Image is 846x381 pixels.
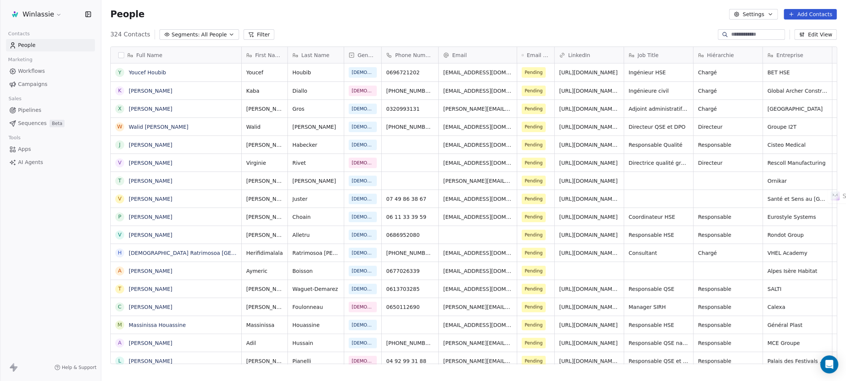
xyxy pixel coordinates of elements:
div: Full Name [111,47,241,63]
span: [PERSON_NAME] [246,303,283,311]
span: Responsable [698,357,758,365]
span: [EMAIL_ADDRESS][DOMAIN_NAME] [443,285,512,293]
a: [PERSON_NAME] [129,304,172,310]
span: People [18,41,36,49]
div: Phone Number [382,47,438,63]
span: Full Name [136,51,163,59]
a: [PERSON_NAME] [129,196,172,202]
a: [URL][DOMAIN_NAME] [559,160,618,166]
span: Choain [292,213,339,221]
div: Job Title [624,47,693,63]
div: LinkedIn [555,47,624,63]
span: [PERSON_NAME][EMAIL_ADDRESS][PERSON_NAME][DOMAIN_NAME] [443,177,512,185]
img: Monogramme%20Winlassie_RVB_2%20COULEURS.png [11,10,20,19]
span: Workflows [18,67,45,75]
span: Massinissa [246,321,283,329]
img: logo_orange.svg [12,12,18,18]
span: Rescoll Manufacturing [768,159,828,167]
div: L [118,357,121,365]
span: Ingénieure civil [629,87,689,95]
span: [PERSON_NAME] [246,177,283,185]
span: Adil [246,339,283,347]
span: [DEMOGRAPHIC_DATA] [352,285,374,293]
span: 07 49 86 38 67 [386,195,434,203]
button: Edit View [795,29,837,40]
div: Open Intercom Messenger [820,355,838,373]
span: Pending [525,303,543,311]
span: Responsable HSE [629,321,689,329]
span: 0650112690 [386,303,434,311]
span: Email [452,51,467,59]
span: [PHONE_NUMBER] [386,339,434,347]
a: [PERSON_NAME] [129,178,172,184]
span: Houassine [292,321,339,329]
span: Walid [246,123,283,131]
span: Sales [5,93,25,104]
span: Groupe I2T [768,123,828,131]
span: Responsable [698,141,758,149]
span: BET HSE [768,69,828,76]
a: [URL][DOMAIN_NAME] [559,232,618,238]
span: [DEMOGRAPHIC_DATA] [352,231,374,239]
span: AI Agents [18,158,43,166]
span: [DEMOGRAPHIC_DATA] [352,159,374,167]
span: Responsable [698,321,758,329]
span: Aymeric [246,267,283,275]
span: Responsable QSE national [629,339,689,347]
span: Beta [50,120,65,127]
span: Campaigns [18,80,47,88]
span: [PHONE_NUMBER] [386,123,434,131]
span: 324 Contacts [110,30,150,39]
a: AI Agents [6,156,95,169]
span: [DEMOGRAPHIC_DATA] [352,123,374,131]
span: Pending [525,249,543,257]
span: 0696721202 [386,69,434,76]
span: [PERSON_NAME] [292,177,339,185]
span: Gender [358,51,377,59]
a: Campaigns [6,78,95,90]
span: Ratrimosoa [PERSON_NAME] [292,249,339,257]
a: [URL][DOMAIN_NAME][PERSON_NAME] [559,106,661,112]
span: Directrice qualité groupe [629,159,689,167]
span: [DEMOGRAPHIC_DATA] [352,105,374,113]
span: Entreprise [777,51,804,59]
span: All People [201,31,227,39]
a: [URL][DOMAIN_NAME][PERSON_NAME] [559,304,661,310]
div: A [118,267,122,275]
span: [DEMOGRAPHIC_DATA] [352,69,374,76]
div: Email [439,47,517,63]
a: [PERSON_NAME] [129,232,172,238]
span: Palais des Festivals et des Congrès de Cannes [768,357,828,365]
span: Pending [525,69,543,76]
a: Apps [6,143,95,155]
a: [URL][DOMAIN_NAME] [559,214,618,220]
a: [PERSON_NAME] [129,106,172,112]
span: Winlassie [23,9,54,19]
span: [EMAIL_ADDRESS][DOMAIN_NAME] [443,321,512,329]
div: P [118,213,121,221]
span: [DEMOGRAPHIC_DATA] [352,195,374,203]
span: 0320993131 [386,105,434,113]
span: Help & Support [62,364,96,370]
span: [DEMOGRAPHIC_DATA] [352,141,374,149]
span: Sequences [18,119,47,127]
div: Entreprise [763,47,832,63]
a: [URL][DOMAIN_NAME] [559,322,618,328]
span: Email Verification Status [527,51,550,59]
a: [URL][DOMAIN_NAME][PERSON_NAME] [559,196,661,202]
span: [DEMOGRAPHIC_DATA] [352,87,374,95]
span: [EMAIL_ADDRESS][DOMAIN_NAME] [443,69,512,76]
div: T [118,177,122,185]
span: [PERSON_NAME][EMAIL_ADDRESS][PERSON_NAME][DOMAIN_NAME] [443,303,512,311]
a: [URL][DOMAIN_NAME][PERSON_NAME] [559,286,661,292]
span: 04 92 99 31 88 [386,357,434,365]
button: Winlassie [9,8,63,21]
img: website_grey.svg [12,20,18,26]
span: Last Name [301,51,330,59]
img: tab_keywords_by_traffic_grey.svg [85,44,91,50]
div: Mots-clés [93,44,115,49]
span: [PHONE_NUMBER] [386,249,434,257]
a: [URL][DOMAIN_NAME][PERSON_NAME] [559,88,661,94]
span: [DEMOGRAPHIC_DATA] [352,177,374,185]
span: Virginie [246,159,283,167]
